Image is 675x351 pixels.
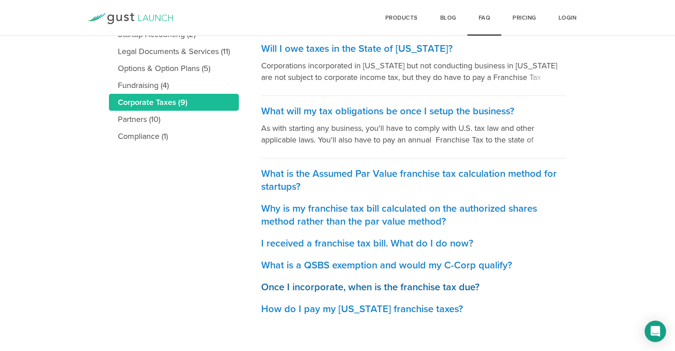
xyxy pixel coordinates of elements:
[261,193,566,228] a: Why is my franchise tax bill calculated on the authorized shares method rather than the par value...
[261,237,566,250] h3: I received a franchise tax bill. What do I do now?
[261,303,566,316] h3: How do I pay my [US_STATE] franchise taxes?
[261,202,566,228] h3: Why is my franchise tax bill calculated on the authorized shares method rather than the par value...
[109,60,239,77] a: Options & Option Plans (5)
[261,105,566,118] h3: What will my tax obligations be once I setup the business?
[261,259,566,272] h3: What is a QSBS exemption and would my C-Corp qualify?
[261,60,566,83] p: Corporations incorporated in [US_STATE] but not conducting business in [US_STATE] are not subject...
[109,94,239,111] a: Corporate Taxes (9)
[645,321,666,342] div: Open Intercom Messenger
[261,33,566,96] a: Will I owe taxes in the State of [US_STATE]? Corporations incorporated in [US_STATE] but not cond...
[261,42,566,55] h3: Will I owe taxes in the State of [US_STATE]?
[261,250,566,272] a: What is a QSBS exemption and would my C-Corp qualify?
[261,167,566,193] h3: What is the Assumed Par Value franchise tax calculation method for startups?
[109,77,239,94] a: Fundraising (4)
[261,96,566,159] a: What will my tax obligations be once I setup the business? As with starting any business, you'll ...
[261,294,566,316] a: How do I pay my [US_STATE] franchise taxes?
[261,122,566,146] p: As with starting any business, you'll have to comply with U.S. tax law and other applicable laws....
[261,159,566,193] a: What is the Assumed Par Value franchise tax calculation method for startups?
[261,281,566,294] h3: Once I incorporate, when is the franchise tax due?
[109,111,239,128] a: Partners (10)
[109,43,239,60] a: Legal Documents & Services (11)
[261,272,566,294] a: Once I incorporate, when is the franchise tax due?
[261,228,566,250] a: I received a franchise tax bill. What do I do now?
[109,128,239,145] a: Compliance (1)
